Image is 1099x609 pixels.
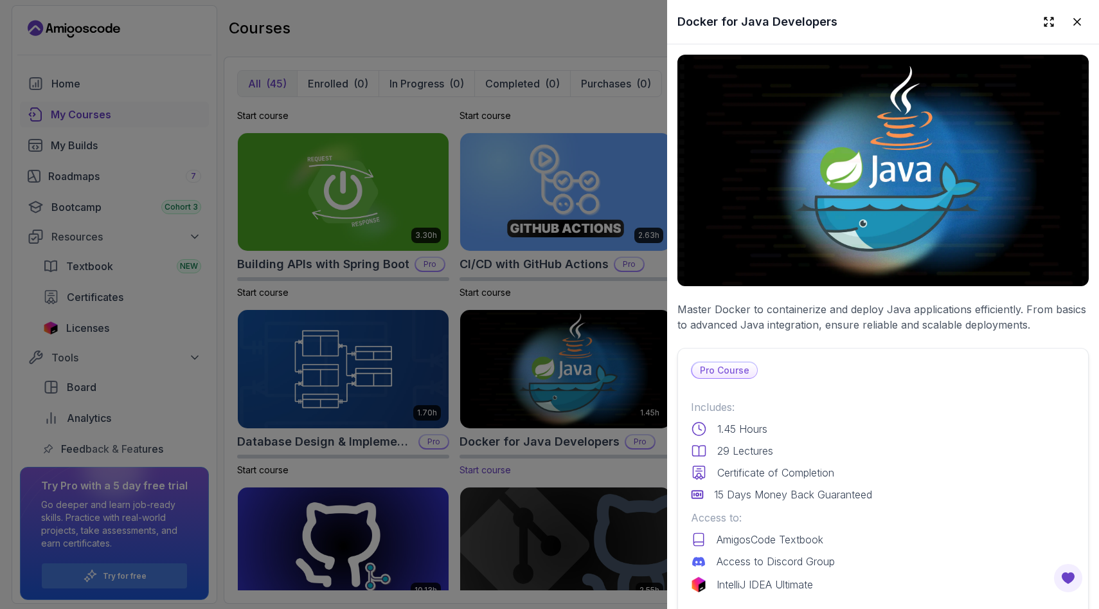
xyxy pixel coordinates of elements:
[677,55,1089,286] img: docker-for-java-developers_thumbnail
[717,554,835,569] p: Access to Discord Group
[717,443,773,459] p: 29 Lectures
[691,577,706,592] img: jetbrains logo
[714,487,872,502] p: 15 Days Money Back Guaranteed
[677,13,837,31] h2: Docker for Java Developers
[692,363,757,378] p: Pro Course
[1053,563,1084,594] button: Open Feedback Button
[717,532,823,547] p: AmigosCode Textbook
[717,577,813,592] p: IntelliJ IDEA Ultimate
[717,421,767,437] p: 1.45 Hours
[717,465,834,480] p: Certificate of Completion
[1037,10,1060,33] button: Expand drawer
[677,302,1089,332] p: Master Docker to containerize and deploy Java applications efficiently. From basics to advanced J...
[691,399,1075,415] p: Includes:
[691,510,1075,525] p: Access to:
